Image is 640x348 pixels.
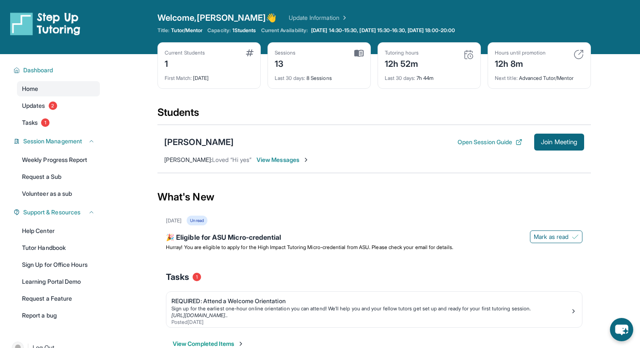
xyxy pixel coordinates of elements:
[261,27,308,34] span: Current Availability:
[309,27,457,34] a: [DATE] 14:30-15:30, [DATE] 15:30-16:30, [DATE] 18:00-20:00
[339,14,348,22] img: Chevron Right
[23,208,80,216] span: Support & Resources
[165,49,205,56] div: Current Students
[157,106,591,124] div: Students
[17,257,100,272] a: Sign Up for Office Hours
[165,70,254,82] div: [DATE]
[610,318,633,341] button: chat-button
[495,56,546,70] div: 12h 8m
[41,118,50,127] span: 1
[311,27,455,34] span: [DATE] 14:30-15:30, [DATE] 15:30-16:30, [DATE] 18:00-20:00
[275,56,296,70] div: 13
[246,49,254,56] img: card
[166,292,582,327] a: REQUIRED: Attend a Welcome OrientationSign up for the earliest one-hour online orientation you ca...
[166,232,582,244] div: 🎉 Eligible for ASU Micro-credential
[530,230,582,243] button: Mark as read
[385,75,415,81] span: Last 30 days :
[495,49,546,56] div: Hours until promotion
[20,137,95,145] button: Session Management
[164,136,234,148] div: [PERSON_NAME]
[193,273,201,281] span: 1
[171,27,202,34] span: Tutor/Mentor
[385,56,419,70] div: 12h 52m
[385,49,419,56] div: Tutoring hours
[157,27,169,34] span: Title:
[17,240,100,255] a: Tutor Handbook
[572,233,579,240] img: Mark as read
[212,156,251,163] span: Loved “Hi yes”
[171,305,570,312] div: Sign up for the earliest one-hour online orientation you can attend! We’ll help you and your fell...
[23,137,82,145] span: Session Management
[22,101,45,110] span: Updates
[17,308,100,323] a: Report a bug
[171,319,570,326] div: Posted [DATE]
[541,140,577,145] span: Join Meeting
[534,233,568,241] span: Mark as read
[164,156,212,163] span: [PERSON_NAME] :
[463,49,474,60] img: card
[171,312,228,318] a: [URL][DOMAIN_NAME]..
[385,70,474,82] div: 7h 44m
[574,49,584,60] img: card
[157,12,277,24] span: Welcome, [PERSON_NAME] 👋
[354,49,364,57] img: card
[157,178,591,216] div: What's New
[22,118,38,127] span: Tasks
[458,138,522,146] button: Open Session Guide
[20,66,95,74] button: Dashboard
[495,70,584,82] div: Advanced Tutor/Mentor
[534,134,584,151] button: Join Meeting
[17,169,100,184] a: Request a Sub
[165,75,192,81] span: First Match :
[173,340,244,348] button: View Completed Items
[165,56,205,70] div: 1
[17,223,100,238] a: Help Center
[17,152,100,167] a: Weekly Progress Report
[23,66,53,74] span: Dashboard
[10,12,80,36] img: logo
[166,271,189,283] span: Tasks
[289,14,348,22] a: Update Information
[232,27,256,34] span: 1 Students
[257,156,309,164] span: View Messages
[303,156,309,163] img: Chevron-Right
[22,85,38,93] span: Home
[49,101,57,110] span: 2
[166,244,453,250] span: Hurray! You are eligible to apply for the High Impact Tutoring Micro-credential from ASU. Please ...
[275,49,296,56] div: Sessions
[17,274,100,289] a: Learning Portal Demo
[275,75,305,81] span: Last 30 days :
[187,216,207,225] div: Unread
[495,75,518,81] span: Next title :
[171,297,570,305] div: REQUIRED: Attend a Welcome Orientation
[275,70,364,82] div: 8 Sessions
[207,27,231,34] span: Capacity:
[17,186,100,201] a: Volunteer as a sub
[17,115,100,130] a: Tasks1
[17,81,100,96] a: Home
[166,217,182,224] div: [DATE]
[17,291,100,306] a: Request a Feature
[17,98,100,113] a: Updates2
[20,208,95,216] button: Support & Resources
